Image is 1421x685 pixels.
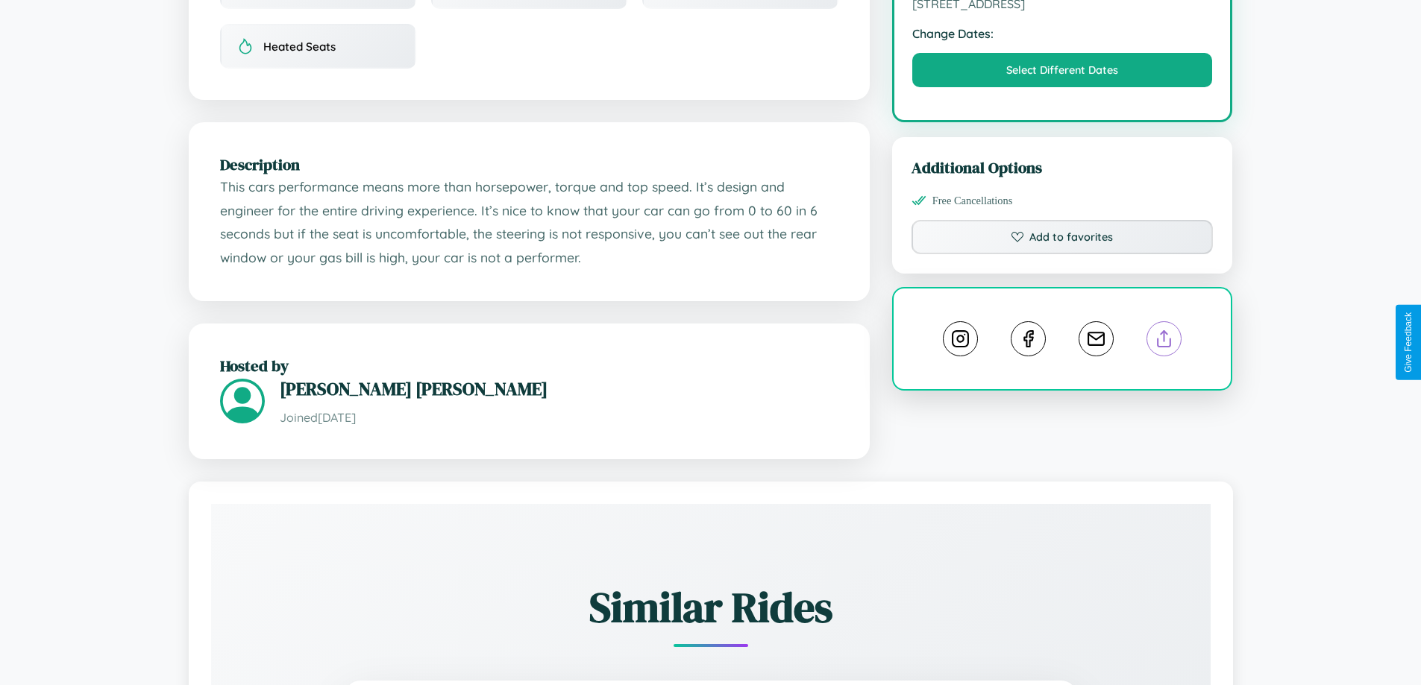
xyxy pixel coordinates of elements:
span: Free Cancellations [932,195,1013,207]
p: This cars performance means more than horsepower, torque and top speed. It’s design and engineer ... [220,175,838,270]
button: Add to favorites [912,220,1214,254]
p: Joined [DATE] [280,407,838,429]
strong: Change Dates: [912,26,1213,41]
h2: Description [220,154,838,175]
h2: Hosted by [220,355,838,376]
h3: Additional Options [912,157,1214,178]
h3: [PERSON_NAME] [PERSON_NAME] [280,376,838,401]
div: Give Feedback [1403,312,1414,373]
button: Select Different Dates [912,53,1213,87]
span: Heated Seats [263,40,336,54]
h2: Similar Rides [263,578,1158,636]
